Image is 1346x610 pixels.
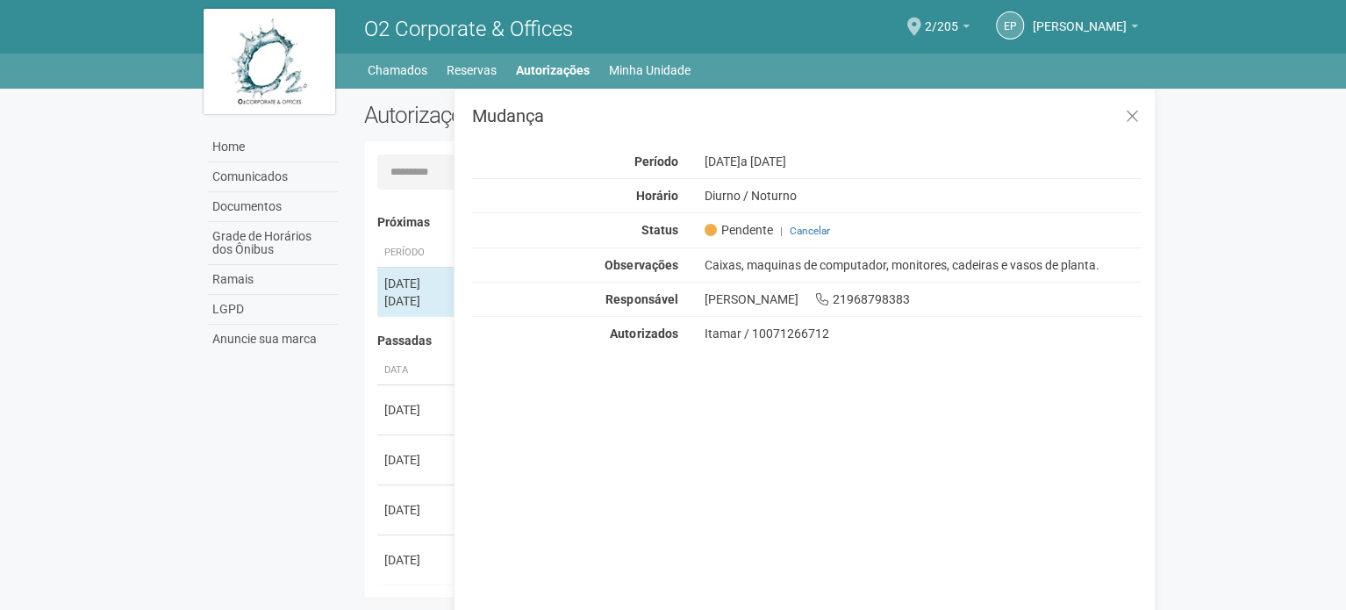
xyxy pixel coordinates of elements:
a: Autorizações [516,58,590,83]
div: [DATE] [384,451,449,469]
a: [PERSON_NAME] [1033,22,1138,36]
a: 2/205 [925,22,970,36]
a: Home [208,133,338,162]
div: Itamar / 10071266712 [704,326,1142,341]
a: Documentos [208,192,338,222]
a: Chamados [368,58,427,83]
strong: Observações [605,258,677,272]
strong: Horário [635,189,677,203]
a: Ramais [208,265,338,295]
a: EP [996,11,1024,39]
div: [DATE] [384,501,449,519]
div: Diurno / Noturno [691,188,1155,204]
a: Anuncie sua marca [208,325,338,354]
div: [DATE] [384,551,449,569]
a: Grade de Horários dos Ônibus [208,222,338,265]
span: O2 Corporate & Offices [364,17,573,41]
div: [DATE] [691,154,1155,169]
span: Erika Porto [1033,3,1127,33]
strong: Responsável [605,292,677,306]
th: Data [377,356,456,385]
span: a [DATE] [740,154,785,169]
div: [DATE] [384,292,449,310]
a: LGPD [208,295,338,325]
div: Caixas, maquinas de computador, monitores, cadeiras e vasos de planta. [691,257,1155,273]
span: Pendente [704,222,772,238]
h4: Passadas [377,334,1129,348]
img: logo.jpg [204,9,335,114]
th: Período [377,239,456,268]
h3: Mudança [472,107,1142,125]
a: Comunicados [208,162,338,192]
a: Cancelar [789,225,829,237]
h4: Próximas [377,216,1129,229]
h2: Autorizações [364,102,740,128]
strong: Período [634,154,677,169]
div: [DATE] [384,401,449,419]
strong: Autorizados [610,327,677,341]
a: Minha Unidade [609,58,691,83]
div: [DATE] [384,275,449,292]
a: Reservas [447,58,497,83]
span: | [779,225,782,237]
span: 2/205 [925,3,958,33]
strong: Status [641,223,677,237]
div: [PERSON_NAME] 21968798383 [691,291,1155,307]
